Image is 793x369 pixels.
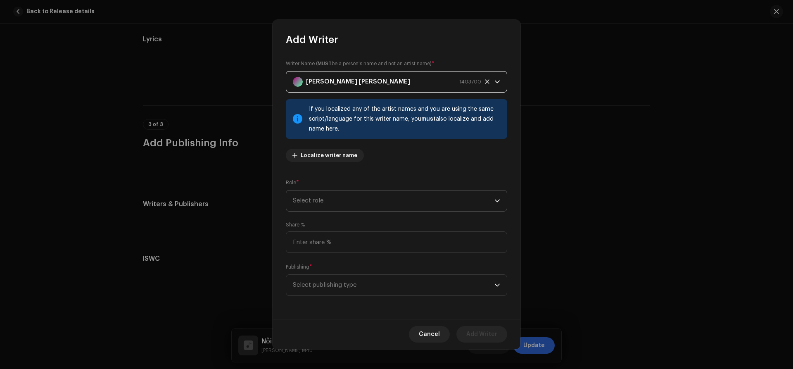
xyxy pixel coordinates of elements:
[286,179,296,187] small: Role
[494,190,500,211] div: dropdown trigger
[494,275,500,295] div: dropdown trigger
[286,149,364,162] button: Localize writer name
[286,231,507,253] input: Enter share %
[301,147,357,164] span: Localize writer name
[459,71,481,92] span: 1403700
[419,326,440,343] span: Cancel
[293,71,494,92] span: Lương Duy Thắng
[494,71,500,92] div: dropdown trigger
[293,190,494,211] span: Select role
[309,104,501,134] div: If you localized any of the artist names and you are using the same script/language for this writ...
[456,326,507,343] button: Add Writer
[318,61,332,66] strong: MUST
[286,221,305,228] label: Share %
[306,71,410,92] strong: [PERSON_NAME] [PERSON_NAME]
[286,60,432,68] small: Writer Name ( be a person's name and not an artist name)
[421,116,436,122] strong: must
[286,263,309,271] small: Publishing
[293,275,494,295] span: Select publishing type
[409,326,450,343] button: Cancel
[286,33,338,46] span: Add Writer
[466,326,497,343] span: Add Writer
